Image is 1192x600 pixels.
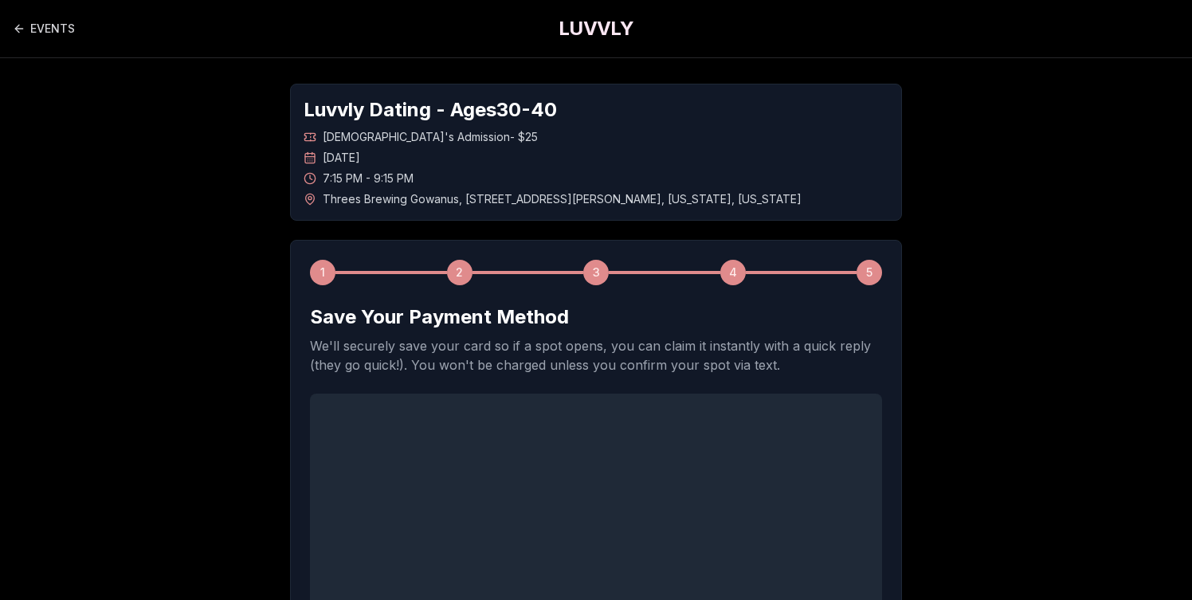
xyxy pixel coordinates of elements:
span: [DEMOGRAPHIC_DATA]'s Admission - $25 [323,129,538,145]
div: 2 [447,260,472,285]
div: 3 [583,260,609,285]
span: 7:15 PM - 9:15 PM [323,171,414,186]
span: [DATE] [323,150,360,166]
a: LUVVLY [559,16,633,41]
span: Threes Brewing Gowanus , [STREET_ADDRESS][PERSON_NAME] , [US_STATE] , [US_STATE] [323,191,802,207]
div: 4 [720,260,746,285]
h2: Save Your Payment Method [310,304,882,330]
div: 1 [310,260,335,285]
h1: Luvvly Dating - Ages 30 - 40 [304,97,888,123]
div: 5 [857,260,882,285]
a: Back to events [13,13,75,45]
p: We'll securely save your card so if a spot opens, you can claim it instantly with a quick reply (... [310,336,882,375]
